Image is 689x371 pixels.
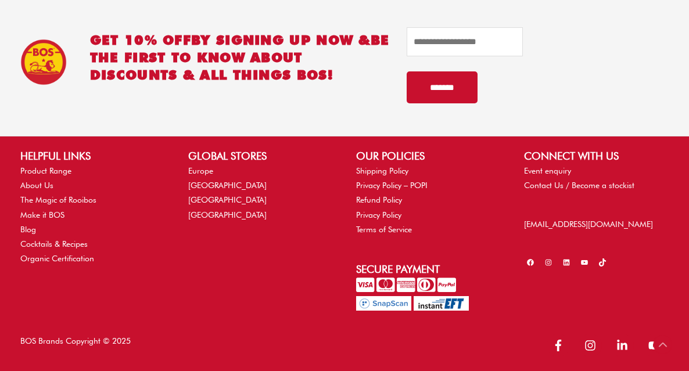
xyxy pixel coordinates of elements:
h2: GET 10% OFF be the first to know about discounts & all things BOS! [90,31,390,84]
a: Blog [20,225,36,234]
a: [GEOGRAPHIC_DATA] [188,195,267,204]
a: Event enquiry [524,166,571,175]
a: Make it BOS [20,210,64,219]
div: BOS Brands Copyright © 2025 [9,334,345,359]
a: Terms of Service [356,225,412,234]
a: Refund Policy [356,195,402,204]
img: BOS Ice Tea [20,39,67,85]
span: BY SIGNING UP NOW & [191,32,371,48]
a: The Magic of Rooibos [20,195,96,204]
a: Privacy Policy – POPI [356,181,428,190]
h2: CONNECT WITH US [524,148,669,164]
nav: CONNECT WITH US [524,164,669,193]
a: [GEOGRAPHIC_DATA] [188,181,267,190]
a: About Us [20,181,53,190]
h2: HELPFUL LINKS [20,148,165,164]
a: Privacy Policy [356,210,401,219]
a: facebook-f [547,334,576,357]
a: Europe [188,166,213,175]
nav: HELPFUL LINKS [20,164,165,266]
nav: OUR POLICIES [356,164,501,237]
a: Cocktails & Recipes [20,239,88,248]
h2: GLOBAL STORES [188,148,333,164]
img: Pay with InstantEFT [414,296,469,311]
a: youtube [643,334,669,357]
h2: Secure Payment [356,261,501,277]
h2: OUR POLICIES [356,148,501,164]
img: Pay with SnapScan [356,296,411,311]
a: Organic Certification [20,254,94,263]
a: Shipping Policy [356,166,408,175]
a: [GEOGRAPHIC_DATA] [188,210,267,219]
a: Contact Us / Become a stockist [524,181,634,190]
nav: GLOBAL STORES [188,164,333,222]
a: instagram [579,334,608,357]
a: linkedin-in [611,334,640,357]
a: Product Range [20,166,71,175]
a: [EMAIL_ADDRESS][DOMAIN_NAME] [524,219,653,229]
